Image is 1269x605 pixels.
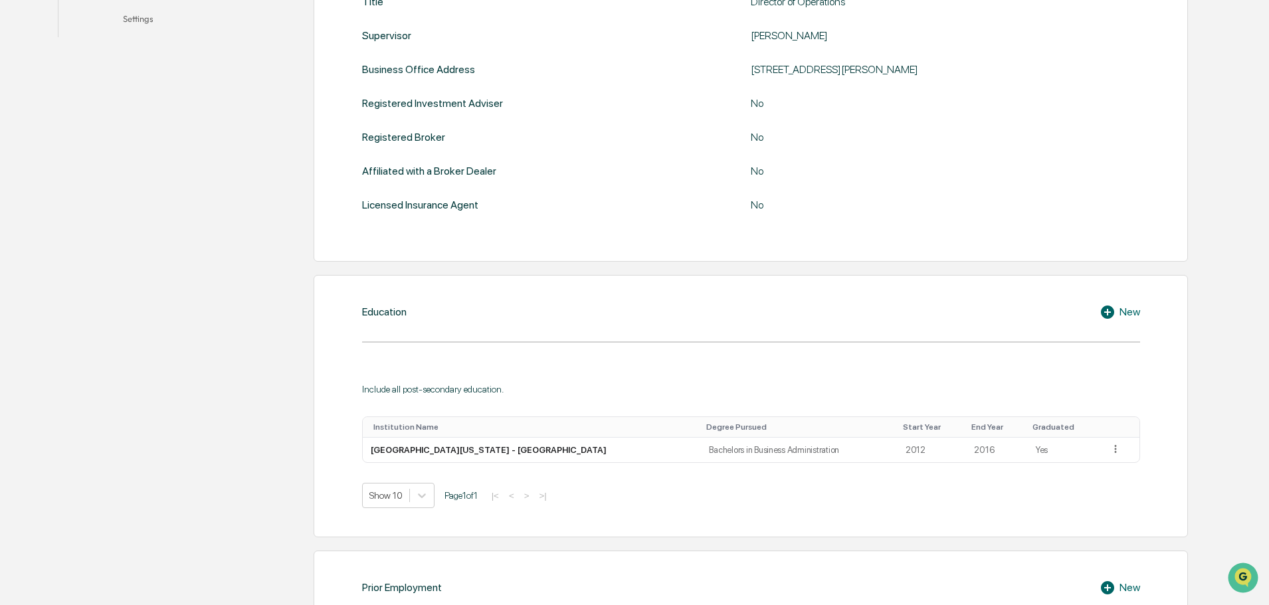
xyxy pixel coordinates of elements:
button: |< [488,490,503,501]
button: Settings [58,5,218,37]
td: [GEOGRAPHIC_DATA][US_STATE] - [GEOGRAPHIC_DATA] [363,438,702,463]
div: No [751,165,1083,177]
td: Bachelors in Business Administration [701,438,897,463]
p: How can we help? [13,28,242,49]
div: Affiliated with a Broker Dealer [362,165,496,177]
span: Attestations [110,167,165,181]
div: Toggle SortBy [1032,422,1096,432]
iframe: Open customer support [1226,561,1262,597]
div: Start new chat [45,102,218,115]
div: Supervisor [362,29,411,42]
div: [STREET_ADDRESS][PERSON_NAME] [751,63,1083,76]
div: 🗄️ [96,169,107,179]
div: No [751,131,1083,143]
div: 🔎 [13,194,24,205]
button: > [520,490,534,501]
span: Page 1 of 1 [444,490,478,501]
a: 🔎Data Lookup [8,187,89,211]
span: Data Lookup [27,193,84,206]
span: Pylon [132,225,161,235]
div: New [1100,304,1140,320]
a: 🖐️Preclearance [8,162,91,186]
div: Toggle SortBy [373,422,696,432]
button: >| [535,490,550,501]
a: Powered byPylon [94,224,161,235]
img: 1746055101610-c473b297-6a78-478c-a979-82029cc54cd1 [13,102,37,126]
div: No [751,199,1083,211]
div: Prior Employment [362,581,442,594]
div: Toggle SortBy [903,422,961,432]
div: Education [362,305,407,318]
div: Toggle SortBy [971,422,1021,432]
button: Start new chat [226,106,242,122]
div: Registered Broker [362,131,445,143]
a: 🗄️Attestations [91,162,170,186]
span: Preclearance [27,167,86,181]
div: No [751,97,1083,110]
div: Toggle SortBy [706,422,892,432]
div: Business Office Address [362,63,475,76]
div: Registered Investment Adviser [362,97,503,110]
div: New [1100,580,1140,596]
div: Licensed Insurance Agent [362,199,478,211]
div: Include all post-secondary education. [362,384,1140,394]
div: 🖐️ [13,169,24,179]
td: 2012 [898,438,967,463]
div: Toggle SortBy [1112,422,1134,432]
td: Yes [1027,438,1102,463]
td: 2016 [966,438,1026,463]
div: [PERSON_NAME] [751,29,1083,42]
button: < [505,490,518,501]
div: We're available if you need us! [45,115,168,126]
